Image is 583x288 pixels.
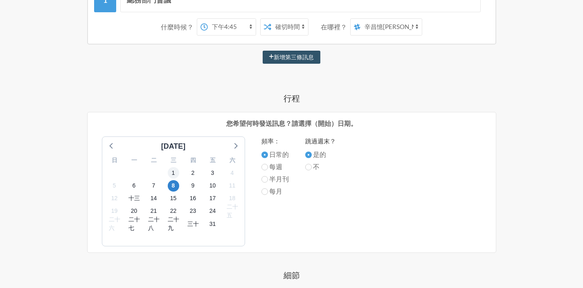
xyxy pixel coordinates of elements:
[305,164,312,170] input: 不
[148,218,160,230] span: 2025年11月28日 星期五
[170,208,177,214] font: 22
[261,188,268,195] input: 每月
[111,208,118,214] font: 19
[305,152,312,158] input: 是的
[227,203,238,219] font: 二十五
[313,150,326,158] font: 是的
[227,167,238,179] span: 2025年11月4日 星期二
[187,193,199,204] span: 2025年11月16日 星期日
[269,163,282,170] font: 每週
[209,195,216,201] font: 17
[161,142,186,150] font: [DATE]
[172,182,175,189] font: 8
[109,180,120,192] span: 2025年11月5日星期三
[209,221,216,227] font: 31
[190,208,196,214] font: 23
[171,157,176,163] font: 三
[261,164,268,170] input: 每週
[190,157,196,163] font: 四
[207,193,218,204] span: 2025年11月17日 星期一
[187,205,199,217] span: 2025年11月23日 星期日
[227,180,238,192] span: 2025年11月11日 星期二
[170,195,177,201] font: 15
[133,182,136,189] font: 6
[109,205,120,217] span: 2025年11月19日星期三
[109,193,120,204] span: 2025年11月12日星期三
[231,170,234,176] font: 4
[168,180,179,192] span: 2025年11月8日 星期六
[172,170,175,176] font: 1
[209,208,216,214] font: 24
[269,187,282,195] font: 每月
[151,208,157,214] font: 21
[187,221,199,227] font: 三十
[263,51,320,64] button: 新增第三條訊息
[227,205,238,217] span: 2025年11月25日 星期二
[128,180,140,192] span: 2025年11月6日星期四
[207,167,218,179] span: 2025年11月3日 星期一
[152,182,155,189] font: 7
[229,195,236,201] font: 18
[274,54,314,61] font: 新增第三條訊息
[109,216,120,231] font: 二十六
[187,180,199,192] span: 2025年11月9日星期日
[148,180,160,192] span: 2025年11月7日 星期五
[269,175,289,183] font: 半月刊
[211,170,214,176] font: 3
[168,205,179,217] span: 2025年11月22日 星期六
[261,137,280,145] font: 頻率：
[128,218,140,230] span: 2025年11月27日星期四
[148,216,160,231] font: 二十八
[128,193,140,204] span: 2025年11月13日星期四
[112,157,117,163] font: 日
[168,216,179,231] font: 二十九
[227,193,238,204] span: 2025年11月18日 星期二
[210,157,216,163] font: 五
[190,195,196,201] font: 16
[131,157,137,163] font: 一
[261,176,268,183] input: 半月刊
[151,157,157,163] font: 二
[128,216,140,231] font: 二十七
[207,205,218,217] span: 2025年11月24日 星期一
[148,193,160,204] span: 2025年11月14日 星期五
[191,182,195,189] font: 9
[161,23,194,31] font: 什麼時候？
[229,182,236,189] font: 11
[284,93,300,103] font: 行程
[187,167,199,179] span: 2025年11月2日星期日
[128,205,140,217] span: 2025年11月20日星期四
[207,218,218,230] span: 2025年12月1日 星期一
[313,163,320,170] font: 不
[111,195,118,201] font: 12
[109,218,120,230] span: 2025年11月26日星期三
[168,193,179,204] span: 2025年11月15日 星期六
[168,167,179,179] span: 2025年11月1日 星期六
[305,137,336,145] font: 跳過週末？
[269,150,289,158] font: 日常的
[209,182,216,189] font: 10
[187,218,199,230] span: 2025年11月30日星期日
[168,218,179,230] span: 2025年11月29日 星期六
[226,119,357,127] font: 您希望何時發送訊息？請選擇（開始）日期。
[191,170,195,176] font: 2
[131,208,137,214] font: 20
[151,195,157,201] font: 14
[284,270,300,280] font: 細節
[321,23,347,31] font: 在哪裡？
[128,195,140,201] font: 十三
[113,182,116,189] font: 5
[261,152,268,158] input: 日常的
[207,180,218,192] span: 2025年11月10日 星期一
[148,205,160,217] span: 2025年11月21日 星期五
[230,157,235,163] font: 六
